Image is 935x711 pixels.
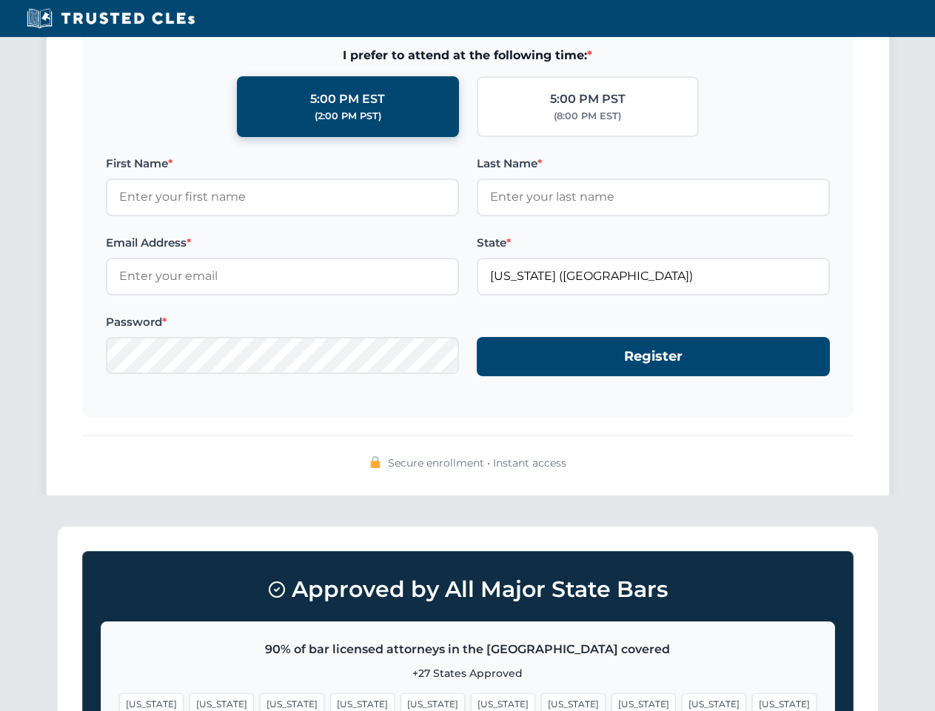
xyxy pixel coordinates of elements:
[477,337,830,376] button: Register
[550,90,626,109] div: 5:00 PM PST
[369,456,381,468] img: 🔒
[106,46,830,65] span: I prefer to attend at the following time:
[106,313,459,331] label: Password
[477,258,830,295] input: Florida (FL)
[554,109,621,124] div: (8:00 PM EST)
[310,90,385,109] div: 5:00 PM EST
[477,178,830,216] input: Enter your last name
[101,570,835,610] h3: Approved by All Major State Bars
[106,155,459,173] label: First Name
[119,665,817,681] p: +27 States Approved
[106,178,459,216] input: Enter your first name
[106,258,459,295] input: Enter your email
[119,640,817,659] p: 90% of bar licensed attorneys in the [GEOGRAPHIC_DATA] covered
[22,7,199,30] img: Trusted CLEs
[106,234,459,252] label: Email Address
[477,234,830,252] label: State
[315,109,381,124] div: (2:00 PM PST)
[388,455,566,471] span: Secure enrollment • Instant access
[477,155,830,173] label: Last Name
